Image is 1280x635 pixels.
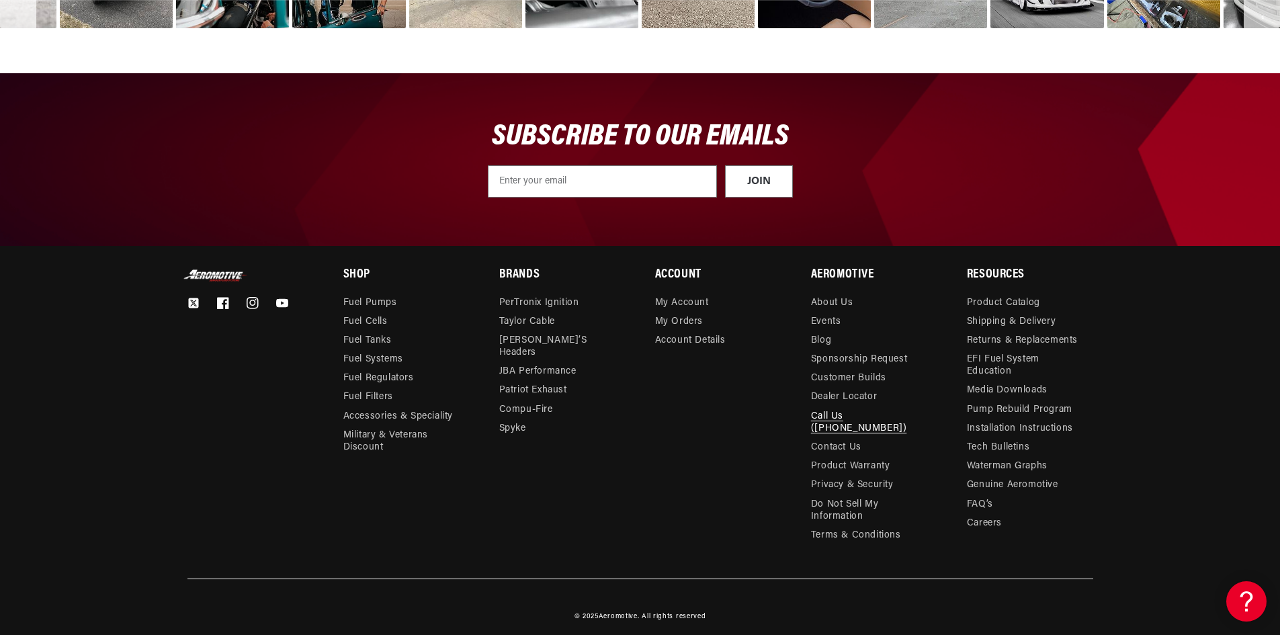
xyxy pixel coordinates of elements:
a: PerTronix Ignition [499,297,579,312]
a: Dealer Locator [811,388,877,407]
a: Pump Rebuild Program [967,400,1072,419]
input: Enter your email [488,165,717,198]
a: Fuel Pumps [343,297,397,312]
a: Tech Bulletins [967,438,1029,457]
a: Blog [811,331,831,350]
a: FAQ’s [967,495,993,514]
a: Genuine Aeromotive [967,476,1058,495]
a: Contact Us [811,438,861,457]
a: Military & Veterans Discount [343,426,469,457]
a: Sponsorship Request [811,350,907,369]
img: Aeromotive [182,269,249,282]
a: My Orders [655,312,703,331]
a: Installation Instructions [967,419,1073,438]
a: Returns & Replacements [967,331,1078,350]
a: Events [811,312,841,331]
a: Product Warranty [811,457,890,476]
a: Fuel Systems [343,350,403,369]
a: Account Details [655,331,726,350]
a: Terms & Conditions [811,526,901,545]
small: © 2025 . [574,613,640,620]
a: EFI Fuel System Education [967,350,1082,381]
a: Media Downloads [967,381,1048,400]
button: JOIN [725,165,793,198]
a: Privacy & Security [811,476,894,495]
a: Fuel Regulators [343,369,414,388]
a: Waterman Graphs [967,457,1048,476]
a: My Account [655,297,709,312]
span: SUBSCRIBE TO OUR EMAILS [492,122,789,152]
a: Compu-Fire [499,400,553,419]
a: [PERSON_NAME]’s Headers [499,331,615,362]
a: Shipping & Delivery [967,312,1056,331]
a: Spyke [499,419,526,438]
a: Accessories & Speciality [343,407,453,426]
a: Product Catalog [967,297,1040,312]
a: Taylor Cable [499,312,555,331]
a: Do Not Sell My Information [811,495,927,526]
a: Fuel Tanks [343,331,392,350]
a: Aeromotive [599,613,638,620]
a: Call Us ([PHONE_NUMBER]) [811,407,927,438]
a: JBA Performance [499,362,577,381]
a: Fuel Cells [343,312,388,331]
a: Fuel Filters [343,388,393,407]
a: Customer Builds [811,369,886,388]
a: Patriot Exhaust [499,381,567,400]
a: Careers [967,514,1002,533]
small: All rights reserved [642,613,706,620]
a: About Us [811,297,853,312]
